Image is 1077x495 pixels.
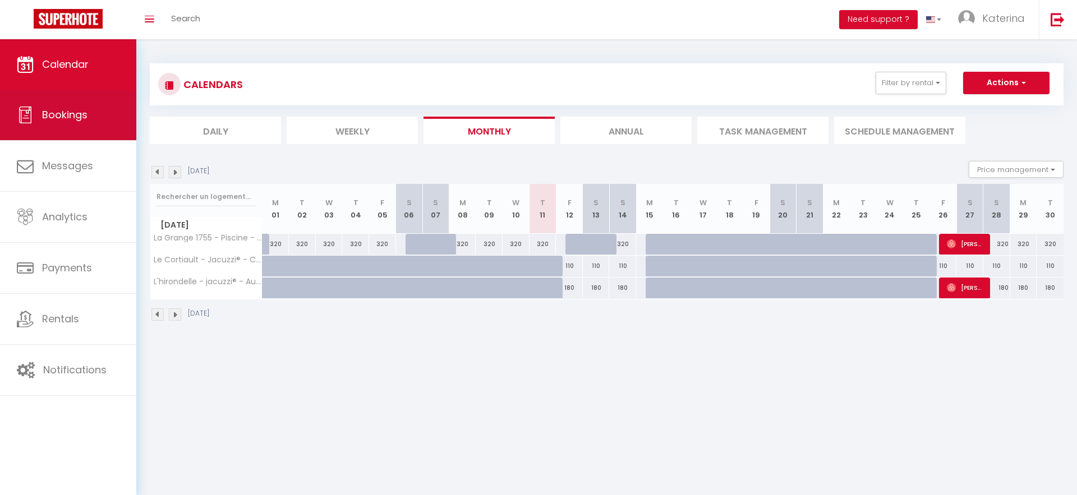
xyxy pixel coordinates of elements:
abbr: W [512,197,519,208]
abbr: W [886,197,894,208]
div: 180 [1037,277,1064,298]
th: 24 [877,184,904,234]
th: 01 [263,184,289,234]
div: 110 [956,256,983,276]
abbr: F [941,197,945,208]
abbr: T [674,197,679,208]
div: 180 [556,277,583,298]
div: 110 [583,256,610,276]
abbr: S [968,197,973,208]
th: 03 [316,184,343,234]
abbr: F [568,197,572,208]
li: Monthly [424,117,555,144]
abbr: T [1048,197,1053,208]
th: 25 [903,184,930,234]
p: [DATE] [188,308,209,319]
div: 110 [556,256,583,276]
div: 320 [289,234,316,255]
th: 07 [422,184,449,234]
span: L'hirondelle - jacuzzi® - Aux portes de la champagne [152,277,264,286]
th: 20 [770,184,797,234]
span: Search [171,12,200,24]
span: Analytics [42,210,88,224]
abbr: T [353,197,358,208]
abbr: W [699,197,707,208]
th: 12 [556,184,583,234]
th: 21 [797,184,823,234]
th: 04 [342,184,369,234]
input: Rechercher un logement... [157,187,256,207]
th: 17 [689,184,716,234]
th: 19 [743,184,770,234]
th: 23 [850,184,877,234]
span: [PERSON_NAME] [947,233,983,255]
th: 06 [396,184,423,234]
th: 09 [476,184,503,234]
th: 18 [716,184,743,234]
abbr: T [300,197,305,208]
th: 10 [503,184,530,234]
th: 08 [449,184,476,234]
div: 320 [609,234,636,255]
th: 05 [369,184,396,234]
abbr: S [593,197,599,208]
div: 180 [583,277,610,298]
th: 29 [1010,184,1037,234]
div: 320 [476,234,503,255]
th: 26 [930,184,957,234]
div: 320 [983,234,1010,255]
div: 110 [609,256,636,276]
abbr: T [540,197,545,208]
abbr: M [833,197,840,208]
p: [DATE] [188,166,209,177]
span: Messages [42,159,93,173]
div: 320 [369,234,396,255]
div: 320 [263,234,289,255]
th: 15 [636,184,663,234]
th: 14 [609,184,636,234]
div: 110 [1037,256,1064,276]
div: 320 [503,234,530,255]
h3: CALENDARS [181,72,243,97]
div: 320 [342,234,369,255]
abbr: S [807,197,812,208]
span: Notifications [43,363,107,377]
img: Super Booking [34,9,103,29]
span: Calendar [42,57,89,71]
iframe: Chat [1029,445,1069,487]
th: 22 [823,184,850,234]
span: [DATE] [150,217,262,233]
abbr: W [325,197,333,208]
span: [PERSON_NAME] [947,277,983,298]
span: Payments [42,261,92,275]
abbr: T [914,197,919,208]
abbr: M [646,197,653,208]
abbr: T [487,197,492,208]
div: 320 [1010,234,1037,255]
span: Bookings [42,108,88,122]
button: Ouvrir le widget de chat LiveChat [9,4,43,38]
th: 27 [956,184,983,234]
div: 320 [1037,234,1064,255]
img: logout [1051,12,1065,26]
abbr: T [727,197,732,208]
th: 28 [983,184,1010,234]
li: Task Management [697,117,829,144]
abbr: T [860,197,866,208]
div: 110 [930,256,957,276]
div: 320 [530,234,556,255]
abbr: F [380,197,384,208]
div: 180 [1010,277,1037,298]
button: Price management [969,161,1064,178]
li: Weekly [287,117,418,144]
span: Le Cortiault - Jacuzzi® - Cocooning - Cosy [152,256,264,264]
th: 30 [1037,184,1064,234]
li: Annual [560,117,692,144]
span: Rentals [42,312,79,326]
abbr: M [1020,197,1027,208]
button: Actions [963,72,1050,94]
div: 110 [983,256,1010,276]
abbr: M [272,197,279,208]
li: Daily [150,117,281,144]
abbr: M [459,197,466,208]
